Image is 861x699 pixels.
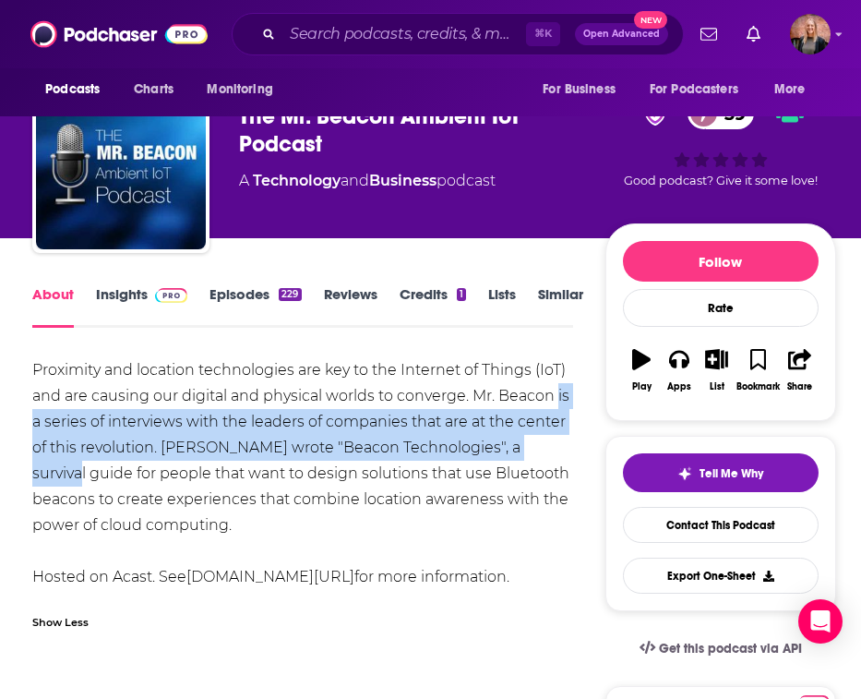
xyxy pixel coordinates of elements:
input: Search podcasts, credits, & more... [282,19,526,49]
div: A podcast [239,170,496,192]
a: Reviews [324,285,377,328]
div: Search podcasts, credits, & more... [232,13,684,55]
span: For Podcasters [650,77,738,102]
button: open menu [530,72,639,107]
a: Technology [253,172,341,189]
button: Open AdvancedNew [575,23,668,45]
img: The Mr. Beacon Ambient IoT Podcast [36,79,206,249]
button: Export One-Sheet [623,558,819,594]
span: New [634,11,667,29]
div: Open Intercom Messenger [798,599,843,644]
span: Get this podcast via API [659,641,802,657]
a: About [32,285,74,328]
span: Monitoring [207,77,272,102]
img: Podchaser Pro [155,288,187,303]
button: List [698,337,735,404]
a: Episodes229 [209,285,301,328]
div: Rate [623,289,819,327]
button: Show profile menu [790,14,831,54]
a: Contact This Podcast [623,507,819,543]
button: tell me why sparkleTell Me Why [623,453,819,492]
a: Business [369,172,436,189]
button: Share [781,337,819,404]
div: Play [632,381,652,392]
a: Lists [488,285,516,328]
div: 229 [279,288,301,301]
button: Bookmark [735,337,781,404]
div: verified Badge39Good podcast? Give it some love! [605,85,836,199]
button: open menu [32,72,124,107]
div: Bookmark [736,381,780,392]
button: open menu [638,72,765,107]
span: Tell Me Why [700,466,763,481]
a: InsightsPodchaser Pro [96,285,187,328]
a: Credits1 [400,285,466,328]
span: Good podcast? Give it some love! [624,174,818,187]
div: List [710,381,724,392]
a: Get this podcast via API [625,626,817,671]
div: Share [787,381,812,392]
a: [DOMAIN_NAME][URL] [186,568,354,585]
img: tell me why sparkle [677,466,692,481]
span: Logged in as kara_new [790,14,831,54]
button: Follow [623,241,819,282]
img: Podchaser - Follow, Share and Rate Podcasts [30,17,208,52]
span: and [341,172,369,189]
span: More [774,77,806,102]
span: For Business [543,77,616,102]
button: Play [623,337,661,404]
div: 1 [457,288,466,301]
button: open menu [761,72,829,107]
span: ⌘ K [526,22,560,46]
button: open menu [194,72,296,107]
div: Proximity and location technologies are key to the Internet of Things (IoT) and are causing our d... [32,357,573,590]
a: Show notifications dropdown [739,18,768,50]
span: Charts [134,77,173,102]
span: Podcasts [45,77,100,102]
a: Similar [538,285,583,328]
a: Charts [122,72,185,107]
div: Apps [667,381,691,392]
a: Show notifications dropdown [693,18,724,50]
span: Open Advanced [583,30,660,39]
img: User Profile [790,14,831,54]
button: Apps [661,337,699,404]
